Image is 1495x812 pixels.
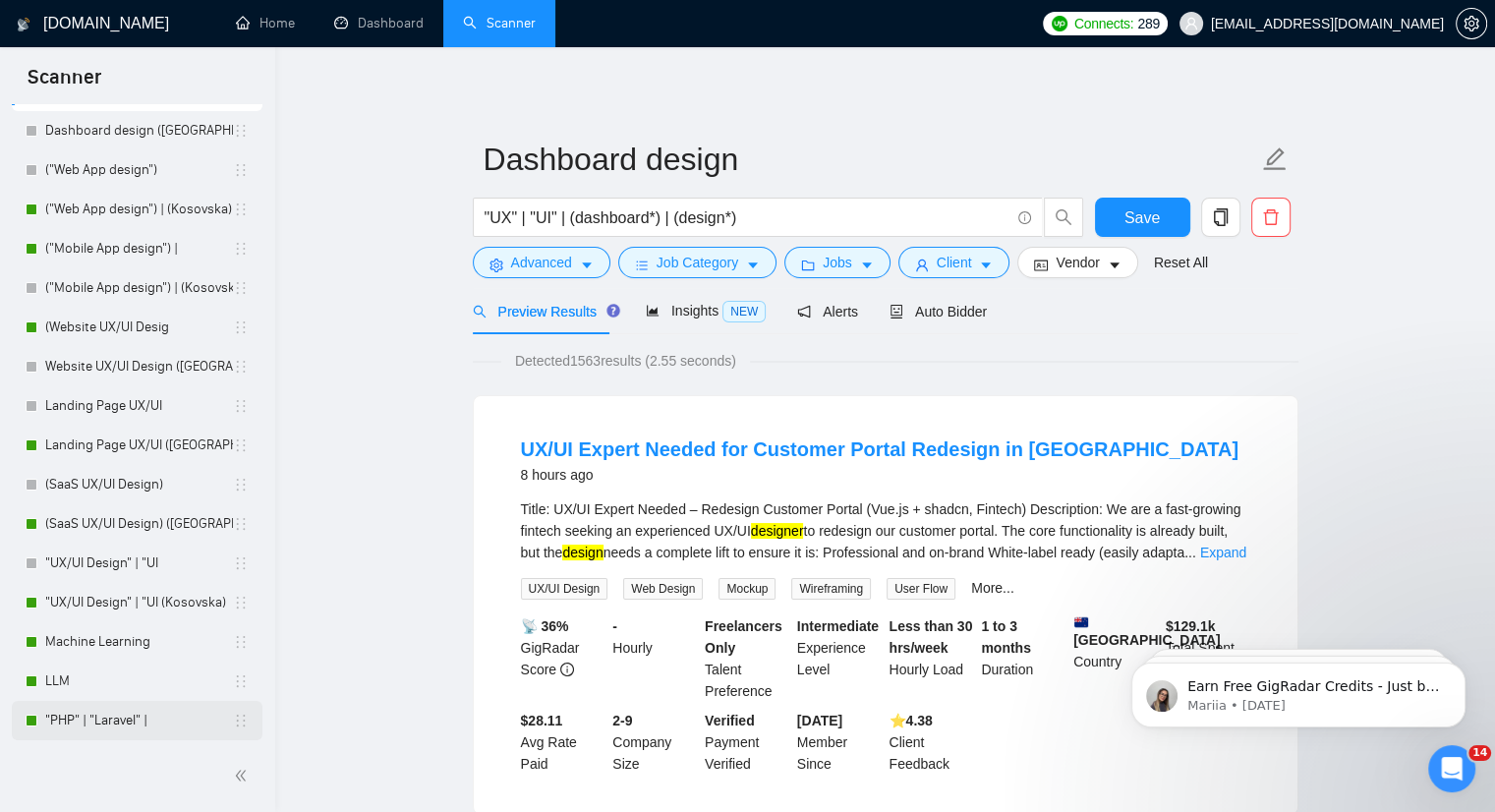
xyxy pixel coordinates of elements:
button: barsJob Categorycaret-down [618,247,776,278]
span: caret-down [1108,258,1121,272]
span: notification [797,305,811,319]
span: UX/UI Design [521,578,608,600]
span: holder [233,516,249,532]
a: (SaaS UX/UI Design) ([GEOGRAPHIC_DATA]) [45,504,233,544]
span: holder [233,477,249,493]
span: holder [233,241,249,257]
li: ("Web App design") [12,150,262,190]
b: 2-9 [612,713,632,728]
li: Dashboard design (Kosovska) [12,111,262,150]
a: Dashboard design ([GEOGRAPHIC_DATA]) [45,111,233,150]
div: Duration [977,615,1069,702]
span: edit [1262,146,1288,172]
a: "UX/UI Design" | "UI [45,544,233,583]
li: LLM [12,662,262,701]
li: (Website UX/UI Desig [12,308,262,347]
a: (Website UX/UI Desig [45,308,233,347]
a: ("Mobile App design") | (Kosovska) [45,268,233,308]
a: LLM [45,662,233,701]
button: search [1044,198,1083,237]
div: Avg Rate Paid [517,710,609,775]
span: Advanced [511,252,572,273]
span: ... [1184,545,1196,560]
span: holder [233,595,249,610]
li: ("Mobile App design") | [12,229,262,268]
div: GigRadar Score [517,615,609,702]
span: Vendor [1056,252,1099,273]
mark: designer [751,523,804,539]
b: [DATE] [797,713,842,728]
a: "PHP" | "Laravel" | [45,701,233,740]
span: Web Design [623,578,703,600]
div: Client Feedback [886,710,978,775]
span: user [1184,17,1198,30]
a: dashboardDashboard [334,15,424,31]
span: idcard [1034,258,1048,272]
div: Title: UX/UI Expert Needed – Redesign Customer Portal (Vue.js + shadcn, Fintech) Description: We ... [521,498,1250,563]
img: logo [17,9,30,40]
span: info-circle [1018,211,1031,224]
span: caret-down [860,258,874,272]
span: Save [1124,205,1160,230]
div: Country [1069,615,1162,702]
span: holder [233,634,249,650]
a: Expand [1200,545,1246,560]
b: 1 to 3 months [981,618,1031,656]
span: delete [1252,208,1290,226]
div: Hourly [608,615,701,702]
div: Talent Preference [701,615,793,702]
span: setting [489,258,503,272]
span: holder [233,398,249,414]
input: Search Freelance Jobs... [485,205,1009,230]
input: Scanner name... [484,135,1258,184]
span: Alerts [797,304,858,319]
b: Less than 30 hrs/week [890,618,973,656]
li: (SaaS UX/UI Design) (Kosovska) [12,504,262,544]
b: ⭐️ 4.38 [890,713,933,728]
span: Preview Results [473,304,614,319]
b: $ 129.1k [1166,618,1216,634]
div: Hourly Load [886,615,978,702]
div: Tooltip anchor [604,302,622,319]
a: ("Web App design") | (Kosovska) [45,190,233,229]
button: setting [1456,8,1487,39]
span: caret-down [979,258,993,272]
span: search [473,305,487,319]
a: ("Mobile App design") | [45,229,233,268]
span: folder [801,258,815,272]
button: settingAdvancedcaret-down [473,247,610,278]
b: [GEOGRAPHIC_DATA] [1073,615,1221,648]
a: Landing Page UX/UI [45,386,233,426]
a: (SaaS UX/UI Design) [45,465,233,504]
button: Save [1095,198,1190,237]
span: user [915,258,929,272]
img: 🇳🇿 [1074,615,1088,629]
a: More... [971,580,1014,596]
b: $28.11 [521,713,563,728]
span: holder [233,713,249,728]
a: UX/UI Expert Needed for Customer Portal Redesign in [GEOGRAPHIC_DATA] [521,438,1238,460]
span: Wireframing [791,578,871,600]
span: holder [233,162,249,178]
iframe: Intercom live chat [1428,745,1475,792]
div: 8 hours ago [521,463,1238,487]
span: Client [937,252,972,273]
span: double-left [234,766,254,785]
span: NEW [722,301,766,322]
a: ("Web App design") [45,150,233,190]
span: area-chart [646,304,660,318]
b: Freelancers Only [705,618,782,656]
div: Experience Level [793,615,886,702]
li: Website UX/UI Design (Kosovska) [12,347,262,386]
div: Member Since [793,710,886,775]
a: Machine Learning [45,622,233,662]
span: bars [635,258,649,272]
img: upwork-logo.png [1052,16,1067,31]
span: User Flow [887,578,955,600]
b: - [612,618,617,634]
button: folderJobscaret-down [784,247,891,278]
span: Connects: [1074,13,1133,34]
li: Landing Page UX/UI [12,386,262,426]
